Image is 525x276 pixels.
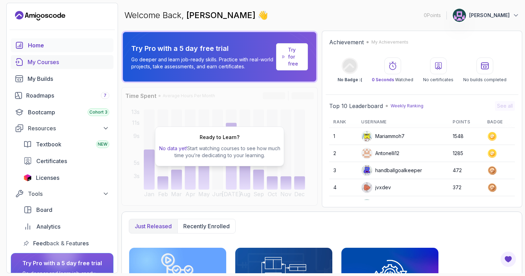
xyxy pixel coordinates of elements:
[36,140,61,148] span: Textbook
[449,179,483,196] td: 372
[11,187,113,200] button: Tools
[177,219,235,233] button: Recently enrolled
[258,10,268,21] span: 👋
[329,162,357,179] td: 3
[36,157,67,165] span: Certificates
[329,102,383,110] h2: Top 10 Leaderboard
[449,128,483,145] td: 1548
[19,236,113,250] a: feedback
[329,145,357,162] td: 2
[19,220,113,233] a: analytics
[28,75,109,83] div: My Builds
[424,12,441,19] p: 0 Points
[89,109,108,115] span: Cohort 3
[371,39,408,45] p: My Achievements
[361,131,405,142] div: Mariammoh7
[131,56,273,70] p: Go deeper and learn job-ready skills. Practice with real-world projects, take assessments, and ea...
[11,55,113,69] a: courses
[135,222,172,230] p: Just released
[98,141,108,147] span: NEW
[26,91,109,100] div: Roadmaps
[129,219,177,233] button: Just released
[357,116,449,128] th: Username
[104,93,106,98] span: 7
[329,38,364,46] h2: Achievement
[372,77,394,82] span: 0 Seconds
[449,116,483,128] th: Points
[362,199,372,210] img: user profile image
[28,190,109,198] div: Tools
[11,122,113,135] button: Resources
[449,145,483,162] td: 1285
[361,165,422,176] div: handballgoalkeeper
[11,38,113,52] a: home
[36,206,52,214] span: Board
[23,174,32,181] img: jetbrains icon
[159,145,187,151] span: No data yet!
[391,103,423,109] p: Weekly Ranking
[28,58,109,66] div: My Courses
[200,134,239,141] h2: Ready to Learn?
[288,46,302,67] a: Try for free
[338,77,362,83] p: No Badge :(
[28,124,109,132] div: Resources
[362,182,372,193] img: default monster avatar
[423,77,453,83] p: No certificates
[186,10,258,20] span: [PERSON_NAME]
[362,131,372,141] img: default monster avatar
[361,148,399,159] div: Antonelli12
[329,196,357,213] td: 5
[483,116,515,128] th: Badge
[372,77,413,83] p: Watched
[183,222,230,230] p: Recently enrolled
[362,148,372,159] img: user profile image
[329,128,357,145] td: 1
[495,101,515,111] button: See all
[500,251,517,268] button: Open Feedback Button
[361,182,391,193] div: jvxdev
[19,171,113,185] a: licenses
[19,154,113,168] a: certificates
[15,10,65,21] a: Landing page
[453,9,466,22] img: user profile image
[11,89,113,102] a: roadmaps
[33,239,89,247] span: Feedback & Features
[28,108,109,116] div: Bootcamp
[449,196,483,213] td: 265
[452,8,519,22] button: user profile image[PERSON_NAME]
[362,165,372,176] img: default monster avatar
[158,145,281,159] p: Start watching courses to see how much time you’re dedicating to your learning.
[11,105,113,119] a: bootcamp
[11,72,113,86] a: builds
[19,137,113,151] a: textbook
[131,44,273,53] p: Try Pro with a 5 day free trial
[463,77,506,83] p: No builds completed
[36,174,59,182] span: Licenses
[449,162,483,179] td: 472
[19,203,113,217] a: board
[28,41,109,49] div: Home
[329,179,357,196] td: 4
[361,199,393,210] div: Rionass
[36,222,60,231] span: Analytics
[124,10,268,21] p: Welcome Back,
[276,43,308,70] a: Try for free
[329,116,357,128] th: Rank
[469,12,510,19] p: [PERSON_NAME]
